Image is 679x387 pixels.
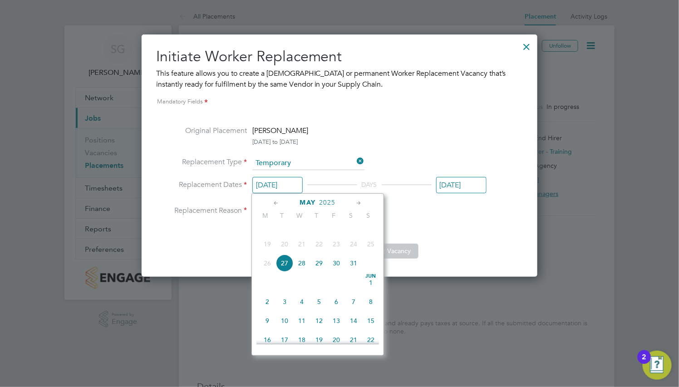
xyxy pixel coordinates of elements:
[252,138,298,146] span: [DATE] to [DATE]
[276,312,293,329] span: 10
[291,211,308,220] span: W
[259,255,276,272] span: 26
[310,312,328,329] span: 12
[293,331,310,348] span: 18
[345,312,362,329] span: 14
[256,211,274,220] span: M
[362,274,379,279] span: Jun
[276,293,293,310] span: 3
[325,211,343,220] span: F
[156,97,523,107] div: Mandatory Fields
[343,211,360,220] span: S
[310,331,328,348] span: 19
[436,177,487,194] input: Select one
[345,331,362,348] span: 21
[357,179,382,190] div: DAYS
[259,293,276,310] span: 2
[156,157,247,168] label: Replacement Type
[293,293,310,310] span: 4
[362,331,379,348] span: 22
[328,312,345,329] span: 13
[345,255,362,272] span: 31
[310,293,328,310] span: 5
[156,125,247,146] label: Original Placement
[360,211,377,220] span: S
[328,293,345,310] span: 6
[276,331,293,348] span: 17
[156,68,523,90] div: This feature allows you to create a [DEMOGRAPHIC_DATA] or permanent Worker Replacement Vacancy th...
[362,274,379,291] span: 1
[274,211,291,220] span: T
[276,235,293,253] span: 20
[328,235,345,253] span: 23
[362,312,379,329] span: 15
[252,126,308,135] span: [PERSON_NAME]
[259,331,276,348] span: 16
[293,235,310,253] span: 21
[362,293,379,310] span: 8
[156,47,523,66] h2: Initiate Worker Replacement
[345,235,362,253] span: 24
[276,255,293,272] span: 27
[362,235,379,253] span: 25
[293,312,310,329] span: 11
[345,293,362,310] span: 7
[259,312,276,329] span: 9
[310,235,328,253] span: 22
[252,157,364,170] input: Select one
[300,199,316,206] span: May
[252,177,303,194] input: Select one
[328,255,345,272] span: 30
[259,235,276,253] span: 19
[319,199,335,206] span: 2025
[643,351,672,380] button: Open Resource Center, 2 new notifications
[308,211,325,220] span: T
[156,179,247,194] label: Replacement Dates
[156,206,247,216] label: Replacement Reason
[293,255,310,272] span: 28
[328,331,345,348] span: 20
[642,357,646,369] div: 2
[310,255,328,272] span: 29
